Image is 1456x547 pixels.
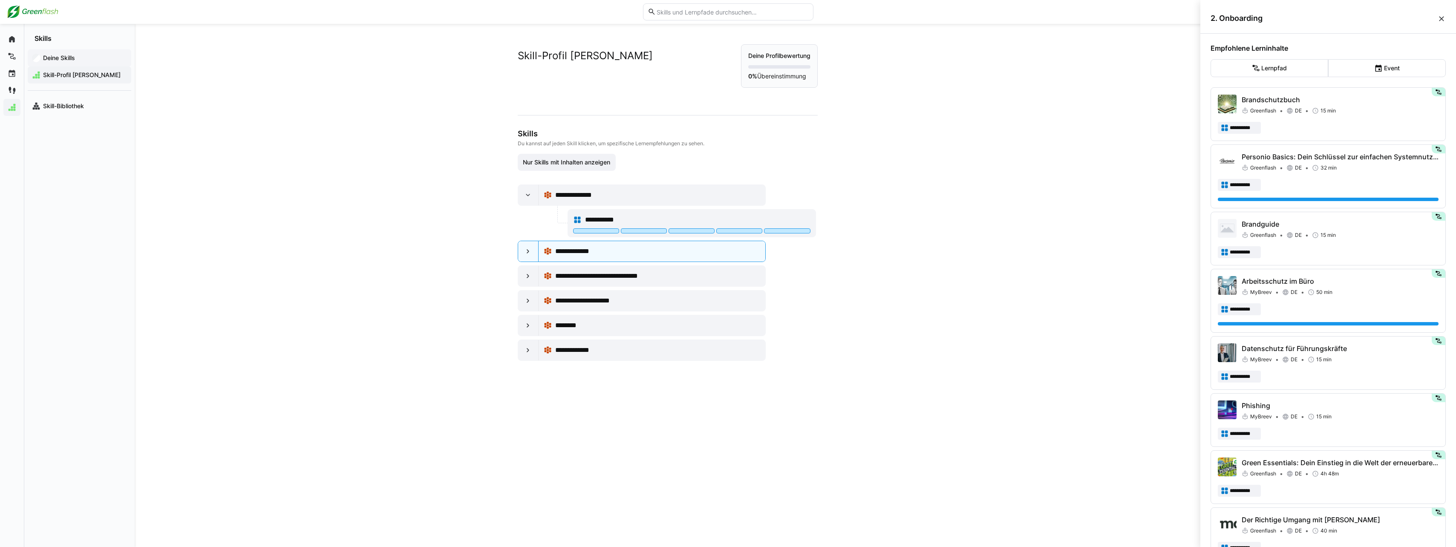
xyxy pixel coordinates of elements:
[1320,232,1336,239] span: 15 min
[1291,356,1297,363] span: DE
[1316,289,1332,296] span: 50 min
[1218,152,1237,170] img: Personio Basics: Dein Schlüssel zur einfachen Systemnutzung
[1218,458,1237,476] img: Green Essentials: Dein Einstieg in die Welt der erneuerbaren Energien
[1242,152,1439,162] p: Personio Basics: Dein Schlüssel zur einfachen Systemnutzung
[1320,164,1337,171] span: 32 min
[1291,289,1297,296] span: DE
[1295,107,1302,114] span: DE
[1218,95,1237,113] img: Brandschutzbuch
[1316,356,1332,363] span: 15 min
[1291,413,1297,420] span: DE
[1218,276,1237,295] img: Arbeitsschutz im Büro
[1242,95,1439,105] p: Brandschutzbuch
[42,71,127,79] span: Skill-Profil [PERSON_NAME]
[1218,400,1237,419] img: Phishing
[522,158,611,167] span: Nur Skills mit Inhalten anzeigen
[518,129,816,138] h3: Skills
[748,72,810,81] p: Übereinstimmung
[1242,276,1439,286] p: Arbeitsschutz im Büro
[1320,107,1336,114] span: 15 min
[748,52,810,60] p: Deine Profilbewertung
[1242,219,1439,229] p: Brandguide
[1250,470,1276,477] span: Greenflash
[656,8,808,16] input: Skills und Lernpfade durchsuchen…
[1250,356,1272,363] span: MyBreev
[1328,59,1446,77] eds-button-option: Event
[1250,232,1276,239] span: Greenflash
[1295,164,1302,171] span: DE
[1242,515,1439,525] p: Der Richtige Umgang mit [PERSON_NAME]
[1218,219,1237,238] img: Brandguide
[1218,515,1237,533] img: Der Richtige Umgang mit Moss
[1211,44,1446,52] h4: Empfohlene Lerninhalte
[1250,527,1276,534] span: Greenflash
[1211,14,1437,23] span: 2. Onboarding
[1242,400,1439,411] p: Phishing
[1250,107,1276,114] span: Greenflash
[518,154,616,171] button: Nur Skills mit Inhalten anzeigen
[1211,59,1328,77] eds-button-option: Lernpfad
[1320,470,1339,477] span: 4h 48m
[1250,289,1272,296] span: MyBreev
[1295,470,1302,477] span: DE
[1218,343,1237,362] img: Datenschutz für Führungskräfte
[1316,413,1332,420] span: 15 min
[1242,343,1439,354] p: Datenschutz für Führungskräfte
[518,49,653,62] h2: Skill-Profil [PERSON_NAME]
[1250,164,1276,171] span: Greenflash
[1242,458,1439,468] p: Green Essentials: Dein Einstieg in die Welt der erneuerbaren Energien
[1320,527,1337,534] span: 40 min
[1295,232,1302,239] span: DE
[748,72,757,80] strong: 0%
[518,140,816,147] p: Du kannst auf jeden Skill klicken, um spezifische Lernempfehlungen zu sehen.
[1250,413,1272,420] span: MyBreev
[1295,527,1302,534] span: DE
